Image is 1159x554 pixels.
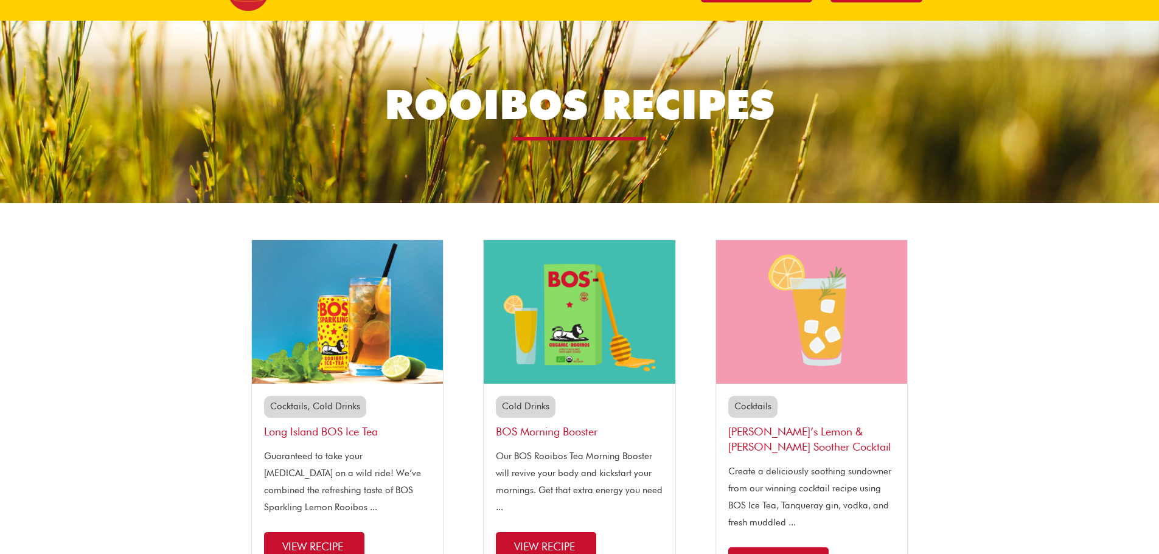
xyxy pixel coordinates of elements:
span: View Recipe [514,540,575,553]
span: View Recipe [282,540,343,553]
a: Cocktails [270,401,307,412]
a: BOS Morning Booster [496,425,597,438]
p: Create a deliciously soothing sundowner from our winning cocktail recipe using BOS Ice Tea, Tanqu... [728,463,896,531]
a: [PERSON_NAME]’s Lemon & [PERSON_NAME] Soother Cocktail [728,425,891,453]
a: Cold Drinks [313,401,360,412]
a: Cocktails [734,401,771,412]
p: Guaranteed to take your [MEDICAL_DATA] on a wild ride! We’ve combined the refreshing taste of BOS... [264,448,431,516]
a: Cold Drinks [502,401,549,412]
h1: Rooibos Recipes [246,84,913,125]
a: Long Island BOS Ice Tea [264,425,378,438]
p: Our BOS Rooibos Tea Morning Booster will revive your body and kickstart your mornings. Get that e... [496,448,663,516]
